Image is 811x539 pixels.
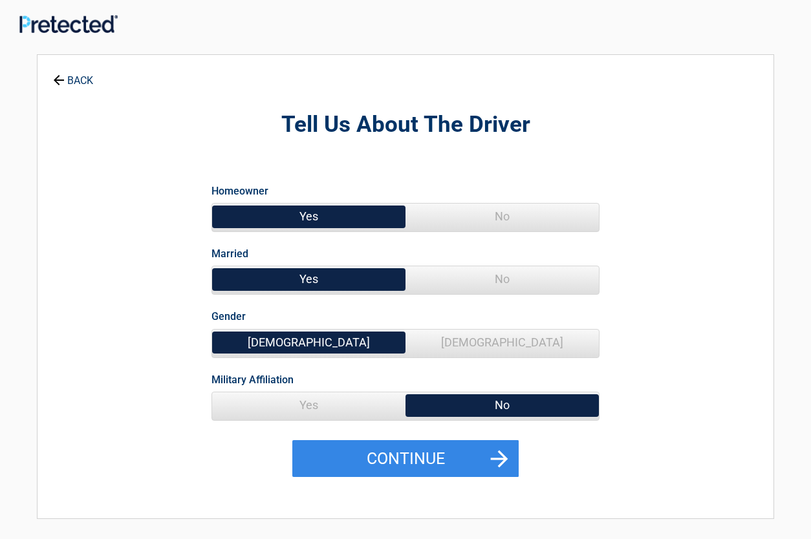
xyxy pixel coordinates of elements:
span: [DEMOGRAPHIC_DATA] [212,330,405,355]
span: Yes [212,392,405,418]
span: No [405,204,599,229]
img: Main Logo [19,15,118,33]
label: Married [211,245,248,262]
label: Gender [211,308,246,325]
span: Yes [212,204,405,229]
label: Homeowner [211,182,268,200]
h2: Tell Us About The Driver [109,110,702,140]
span: [DEMOGRAPHIC_DATA] [405,330,599,355]
span: No [405,266,599,292]
a: BACK [50,63,96,86]
span: No [405,392,599,418]
button: Continue [292,440,519,478]
label: Military Affiliation [211,371,294,388]
span: Yes [212,266,405,292]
